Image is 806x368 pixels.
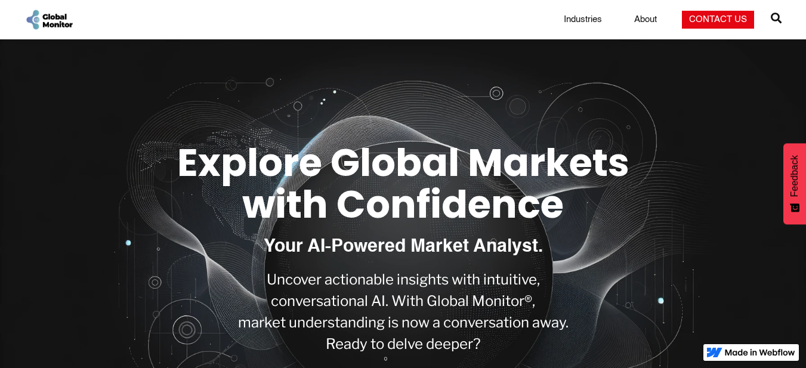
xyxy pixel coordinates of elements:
[238,269,569,355] p: Uncover actionable insights with intuitive, conversational AI. With Global Monitor®, market under...
[264,237,543,257] h1: Your AI-Powered Market Analyst.
[557,14,609,26] a: Industries
[141,142,665,226] h1: Explore Global Markets with Confidence
[789,155,800,197] span: Feedback
[627,14,664,26] a: About
[24,8,75,31] a: home
[771,10,782,26] span: 
[725,349,795,356] img: Made in Webflow
[783,143,806,224] button: Feedback - Show survey
[771,8,782,32] a: 
[682,11,754,29] a: Contact Us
